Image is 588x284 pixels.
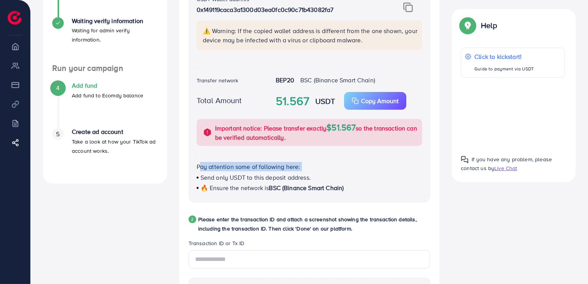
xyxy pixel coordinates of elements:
[276,76,294,84] strong: BEP20
[269,184,344,192] span: BSC (Binance Smart Chain)
[8,11,22,25] img: logo
[474,52,534,61] p: Click to kickstart!
[197,173,422,182] p: Send only USDT to this deposit address.
[215,123,418,142] p: Important notice: Please transfer exactly so the transaction can be verified automatically.
[72,82,143,89] h4: Add fund
[197,77,239,84] label: Transfer network
[72,137,158,155] p: Take a look at how your TikTok ad account works.
[197,95,242,106] label: Total Amount
[461,18,475,32] img: Popup guide
[403,2,413,12] img: img
[56,130,60,139] span: 5
[43,128,167,174] li: Create ad account
[461,156,469,164] img: Popup guide
[197,162,422,171] p: Pay attention some of following here:
[474,64,534,74] p: Guide to payment via USDT
[72,26,158,44] p: Waiting for admin verify information.
[43,82,167,128] li: Add fund
[72,17,158,25] h4: Waiting verify information
[198,215,431,233] p: Please enter the transaction ID and attach a screenshot showing the transaction details, includin...
[344,92,406,110] button: Copy Amount
[56,84,60,92] span: 4
[300,76,375,84] span: BSC (Binance Smart Chain)
[361,96,399,105] p: Copy Amount
[72,128,158,135] h4: Create ad account
[200,184,269,192] span: 🔥 Ensure the network is
[461,155,552,172] span: If you have any problem, please contact us by
[203,128,212,137] img: alert
[494,164,517,172] span: Live Chat
[276,93,309,110] strong: 51.567
[72,91,143,100] p: Add fund to Ecomdy balance
[197,5,383,14] p: 0x149119caca3a1300d03ea0fc0c90c71b43082fa7
[203,26,418,45] p: ⚠️ Warning: If the copied wallet address is different from the one shown, your device may be infe...
[326,121,356,133] span: $51.567
[189,239,431,250] legend: Transaction ID or Tx ID
[481,21,497,30] p: Help
[43,17,167,63] li: Waiting verify information
[43,63,167,73] h4: Run your campaign
[315,95,335,107] strong: USDT
[189,216,196,223] div: 2
[555,249,582,278] iframe: Chat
